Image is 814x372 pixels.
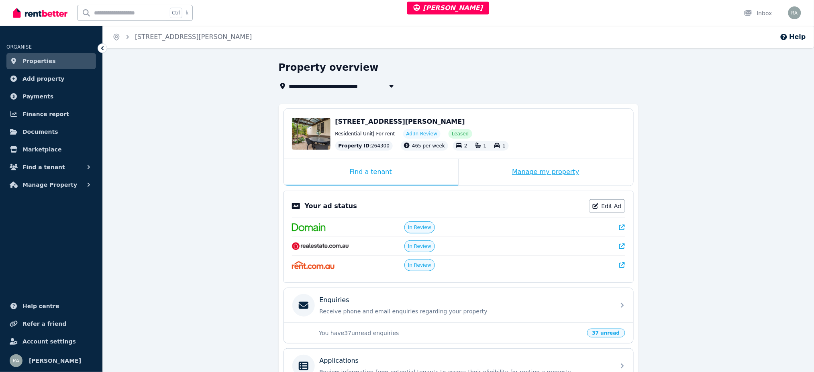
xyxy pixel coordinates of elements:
p: Your ad status [305,201,357,211]
span: In Review [408,262,431,268]
span: Residential Unit | For rent [335,131,395,137]
span: ORGANISE [6,44,32,50]
div: : 264300 [335,141,393,151]
img: Domain.com.au [292,223,326,231]
a: Refer a friend [6,316,96,332]
span: Finance report [22,109,69,119]
p: Enquiries [320,295,349,305]
span: Property ID [339,143,370,149]
a: [STREET_ADDRESS][PERSON_NAME] [135,33,252,41]
img: RealEstate.com.au [292,242,349,250]
div: Find a tenant [284,159,458,186]
span: Refer a friend [22,319,66,329]
span: 1 [502,143,506,149]
a: EnquiriesReceive phone and email enquiries regarding your property [284,288,633,323]
span: Ad: In Review [406,131,437,137]
button: Help [780,32,806,42]
span: Manage Property [22,180,77,190]
p: You have 37 unread enquiries [319,329,582,337]
span: 1 [484,143,487,149]
span: 465 per week [412,143,445,149]
span: k [186,10,188,16]
div: Manage my property [459,159,633,186]
span: 2 [464,143,467,149]
a: Documents [6,124,96,140]
span: In Review [408,243,431,249]
a: Account settings [6,333,96,350]
img: Rochelle Alvarez [10,354,22,367]
span: [STREET_ADDRESS][PERSON_NAME] [335,118,465,125]
span: Find a tenant [22,162,65,172]
span: Help centre [22,301,59,311]
a: Marketplace [6,141,96,157]
span: Leased [452,131,469,137]
nav: Breadcrumb [103,26,262,48]
a: Properties [6,53,96,69]
span: In Review [408,224,431,231]
div: Inbox [744,9,772,17]
p: Receive phone and email enquiries regarding your property [320,307,610,315]
p: Applications [320,356,359,366]
span: Account settings [22,337,76,346]
span: Properties [22,56,56,66]
span: Add property [22,74,65,84]
a: Edit Ad [589,199,625,213]
img: Rent.com.au [292,261,335,269]
span: [PERSON_NAME] [414,4,483,12]
img: Rochelle Alvarez [788,6,801,19]
span: 37 unread [587,329,625,337]
span: Payments [22,92,53,101]
a: Finance report [6,106,96,122]
button: Find a tenant [6,159,96,175]
a: Add property [6,71,96,87]
span: [PERSON_NAME] [29,356,81,366]
a: Help centre [6,298,96,314]
button: Manage Property [6,177,96,193]
img: RentBetter [13,7,67,19]
span: Documents [22,127,58,137]
a: Payments [6,88,96,104]
h1: Property overview [279,61,379,74]
span: Ctrl [170,8,182,18]
span: Marketplace [22,145,61,154]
